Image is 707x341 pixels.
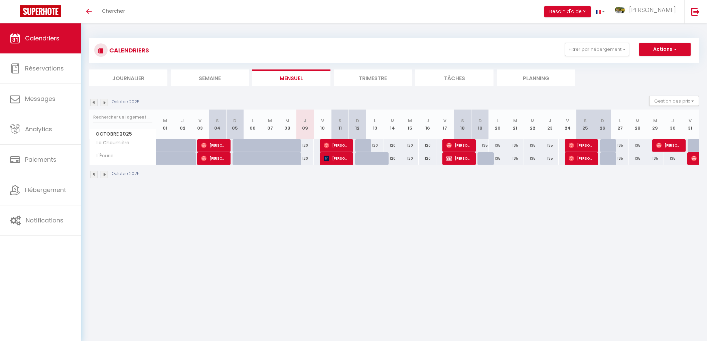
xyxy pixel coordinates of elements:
[304,118,306,124] abbr: J
[374,118,376,124] abbr: L
[549,118,551,124] abbr: J
[349,110,366,139] th: 12
[285,118,289,124] abbr: M
[419,152,436,165] div: 120
[541,110,559,139] th: 23
[601,118,604,124] abbr: D
[497,118,499,124] abbr: L
[415,69,493,86] li: Tâches
[446,152,469,165] span: [PERSON_NAME]
[566,118,569,124] abbr: V
[471,110,489,139] th: 19
[384,110,401,139] th: 14
[391,118,395,124] abbr: M
[181,118,184,124] abbr: J
[471,139,489,152] div: 135
[209,110,226,139] th: 04
[653,118,657,124] abbr: M
[93,111,152,123] input: Rechercher un logement...
[20,5,61,17] img: Super Booking
[565,43,629,56] button: Filtrer par hébergement
[611,152,629,165] div: 135
[639,43,691,56] button: Actions
[25,34,59,42] span: Calendriers
[443,118,446,124] abbr: V
[261,110,279,139] th: 07
[401,139,419,152] div: 120
[524,139,541,152] div: 135
[25,155,56,164] span: Paiements
[91,152,116,160] span: L'Écurie
[454,110,471,139] th: 18
[91,139,131,147] span: La Chaumière
[559,110,576,139] th: 24
[664,110,681,139] th: 30
[366,139,384,152] div: 120
[408,118,412,124] abbr: M
[279,110,296,139] th: 08
[541,139,559,152] div: 135
[233,118,237,124] abbr: D
[401,152,419,165] div: 120
[296,110,314,139] th: 09
[163,118,167,124] abbr: M
[338,118,341,124] abbr: S
[174,110,191,139] th: 02
[594,110,611,139] th: 26
[90,129,156,139] span: Octobre 2025
[506,139,524,152] div: 135
[544,6,591,17] button: Besoin d'aide ?
[635,118,640,124] abbr: M
[112,171,140,177] p: Octobre 2025
[401,110,419,139] th: 15
[649,96,699,106] button: Gestion des prix
[671,118,674,124] abbr: J
[615,7,625,13] img: ...
[478,118,482,124] abbr: D
[569,139,592,152] span: [PERSON_NAME]
[541,152,559,165] div: 135
[324,152,347,165] span: [PERSON_NAME]
[506,152,524,165] div: 135
[629,6,676,14] span: [PERSON_NAME]
[426,118,429,124] abbr: J
[296,152,314,165] div: 120
[216,118,219,124] abbr: S
[576,110,594,139] th: 25
[629,139,646,152] div: 135
[419,139,436,152] div: 120
[489,139,506,152] div: 135
[226,110,244,139] th: 05
[513,118,517,124] abbr: M
[25,125,52,133] span: Analytics
[314,110,331,139] th: 10
[584,118,587,124] abbr: S
[25,95,55,103] span: Messages
[506,110,524,139] th: 21
[384,152,401,165] div: 120
[524,152,541,165] div: 135
[324,139,347,152] span: [PERSON_NAME]
[112,99,140,105] p: Octobre 2025
[611,139,629,152] div: 135
[689,118,692,124] abbr: V
[489,110,506,139] th: 20
[25,64,64,72] span: Réservations
[497,69,575,86] li: Planning
[191,110,208,139] th: 03
[25,186,66,194] span: Hébergement
[331,110,348,139] th: 11
[619,118,621,124] abbr: L
[366,110,384,139] th: 13
[664,152,681,165] div: 135
[446,139,469,152] span: [PERSON_NAME]
[524,110,541,139] th: 22
[656,139,679,152] span: [PERSON_NAME]
[334,69,412,86] li: Trimestre
[611,110,629,139] th: 27
[691,7,700,16] img: logout
[629,110,646,139] th: 28
[569,152,592,165] span: [PERSON_NAME]
[156,110,174,139] th: 01
[461,118,464,124] abbr: S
